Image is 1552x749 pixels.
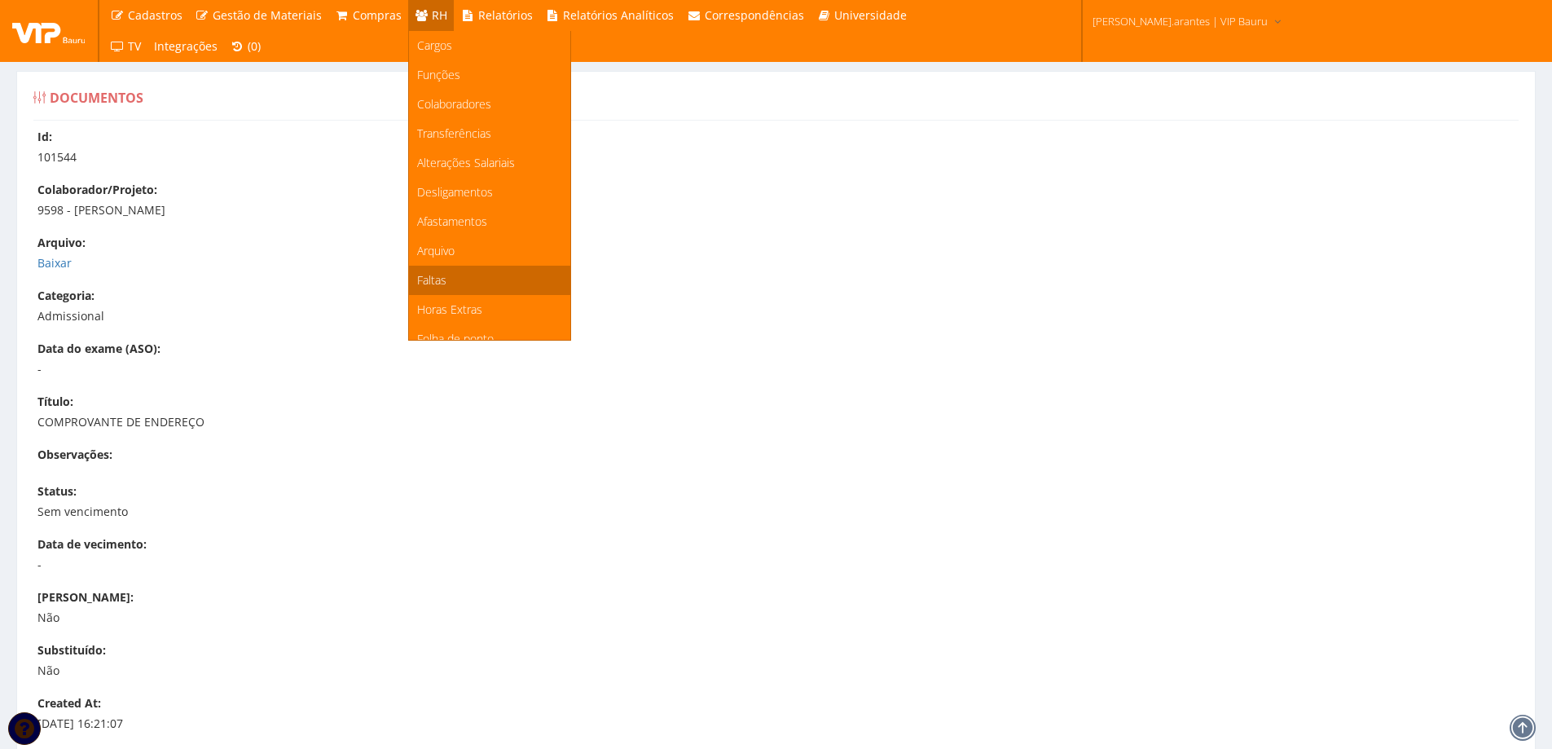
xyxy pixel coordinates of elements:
[103,31,147,62] a: TV
[37,149,1531,165] p: 101544
[248,38,261,54] span: (0)
[128,38,141,54] span: TV
[37,182,157,198] label: Colaborador/Projeto:
[37,394,73,410] label: Título:
[417,37,452,53] span: Cargos
[417,272,446,288] span: Faltas
[37,610,1531,626] p: Não
[213,7,322,23] span: Gestão de Materiais
[417,184,493,200] span: Desligamentos
[409,178,570,207] a: Desligamentos
[409,119,570,148] a: Transferências
[37,129,52,145] label: Id:
[417,302,482,317] span: Horas Extras
[37,361,1531,377] p: -
[409,90,570,119] a: Colaboradores
[37,557,1531,573] p: -
[409,236,570,266] a: Arquivo
[37,447,112,463] label: Observações:
[705,7,804,23] span: Correspondências
[409,31,570,60] a: Cargos
[409,295,570,324] a: Horas Extras
[478,7,533,23] span: Relatórios
[834,7,907,23] span: Universidade
[1093,13,1268,29] span: [PERSON_NAME].arantes | VIP Bauru
[50,89,143,107] span: Documentos
[37,589,134,606] label: [PERSON_NAME]:
[432,7,447,23] span: RH
[417,243,455,258] span: Arquivo
[409,60,570,90] a: Funções
[37,288,95,304] label: Categoria:
[417,214,487,229] span: Afastamentos
[37,504,1531,520] p: Sem vencimento
[37,202,1531,218] p: 9598 - [PERSON_NAME]
[409,266,570,295] a: Faltas
[37,483,77,500] label: Status:
[147,31,224,62] a: Integrações
[417,331,494,346] span: Folha de ponto
[224,31,268,62] a: (0)
[417,96,491,112] span: Colaboradores
[409,324,570,354] a: Folha de ponto
[417,126,491,141] span: Transferências
[37,308,1531,324] p: Admissional
[563,7,674,23] span: Relatórios Analíticos
[409,207,570,236] a: Afastamentos
[37,414,1531,430] p: COMPROVANTE DE ENDEREÇO
[37,235,86,251] label: Arquivo:
[37,695,101,712] label: Created At:
[37,341,160,357] label: Data do exame (ASO):
[37,716,1531,732] p: [DATE] 16:21:07
[128,7,182,23] span: Cadastros
[353,7,402,23] span: Compras
[409,148,570,178] a: Alterações Salariais
[37,642,106,659] label: Substituído:
[37,255,72,271] a: Baixar
[417,155,515,170] span: Alterações Salariais
[12,19,86,43] img: logo
[417,67,460,82] span: Funções
[154,38,218,54] span: Integrações
[37,536,147,553] label: Data de vecimento:
[37,663,1531,679] p: Não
